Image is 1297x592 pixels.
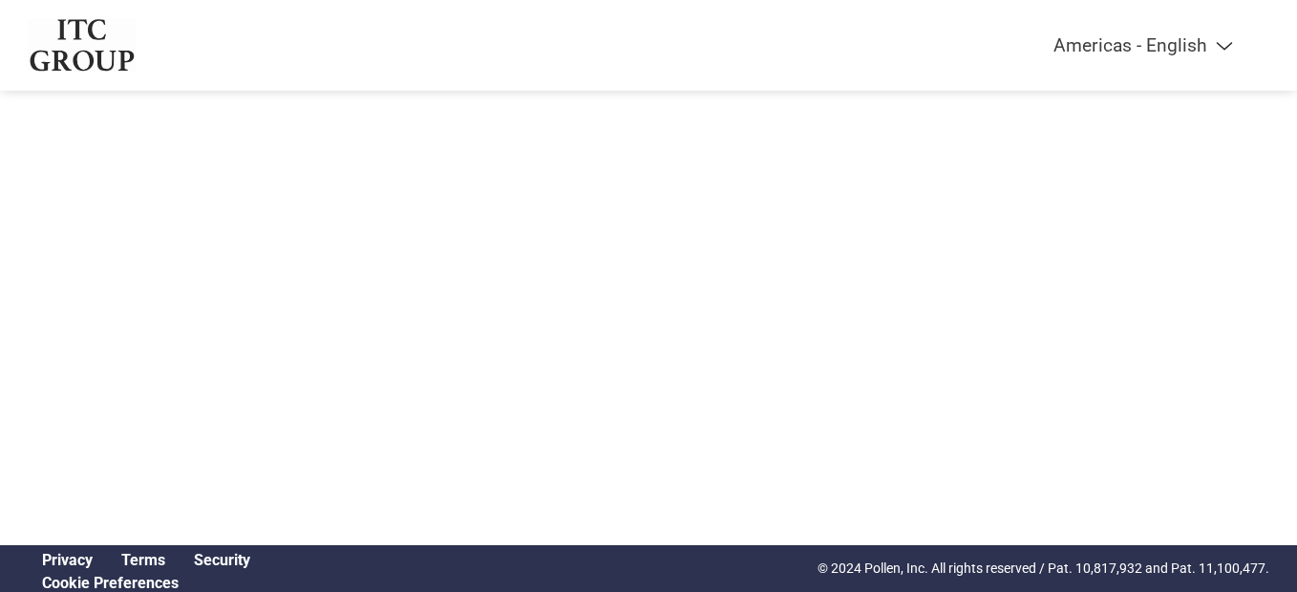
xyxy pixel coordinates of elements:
[121,551,165,569] a: Terms
[28,574,265,592] div: Open Cookie Preferences Modal
[42,551,93,569] a: Privacy
[818,559,1269,579] p: © 2024 Pollen, Inc. All rights reserved / Pat. 10,817,932 and Pat. 11,100,477.
[194,551,250,569] a: Security
[28,19,137,72] img: ITC Group
[42,574,179,592] a: Cookie Preferences, opens a dedicated popup modal window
